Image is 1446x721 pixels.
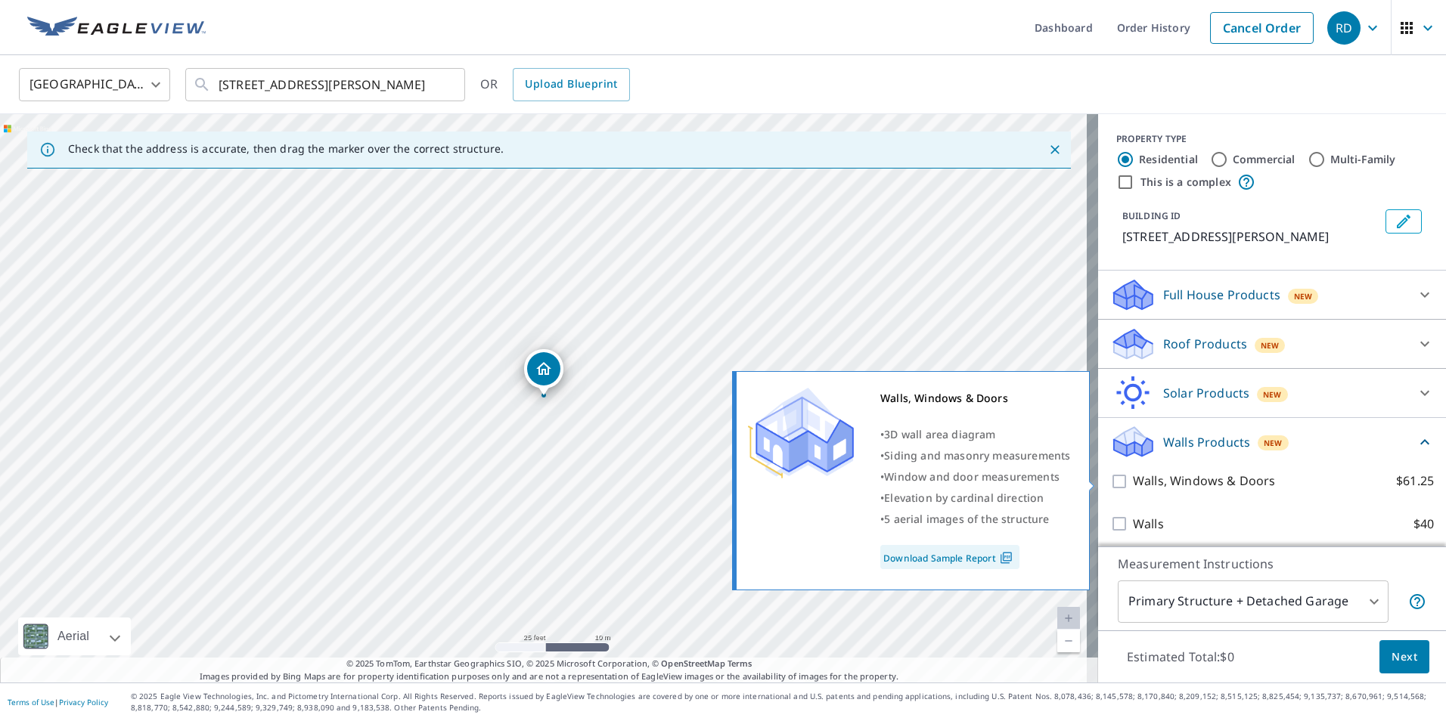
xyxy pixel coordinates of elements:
[480,68,630,101] div: OR
[1233,152,1296,167] label: Commercial
[1264,437,1283,449] span: New
[661,658,725,669] a: OpenStreetMap
[884,448,1070,463] span: Siding and masonry measurements
[1116,132,1428,146] div: PROPERTY TYPE
[1115,640,1246,673] p: Estimated Total: $0
[219,63,434,106] input: Search by address or latitude-longitude
[880,466,1070,487] div: •
[8,698,108,707] p: |
[880,545,1019,569] a: Download Sample Report
[1139,152,1198,167] label: Residential
[1330,152,1396,167] label: Multi-Family
[1379,640,1429,674] button: Next
[1057,607,1080,630] a: Current Level 20, Zoom In Disabled
[1110,277,1434,313] div: Full House ProductsNew
[880,487,1070,509] div: •
[1327,11,1361,45] div: RD
[1163,286,1280,304] p: Full House Products
[68,142,504,156] p: Check that the address is accurate, then drag the marker over the correct structure.
[27,17,206,39] img: EV Logo
[59,697,108,707] a: Privacy Policy
[996,551,1016,565] img: Pdf Icon
[8,697,54,707] a: Terms of Use
[1261,339,1280,351] span: New
[880,445,1070,466] div: •
[1122,227,1379,246] p: [STREET_ADDRESS][PERSON_NAME]
[1263,388,1282,401] span: New
[1140,175,1231,190] label: This is a complex
[1118,555,1426,573] p: Measurement Instructions
[1110,326,1434,362] div: Roof ProductsNew
[1045,140,1065,159] button: Close
[1163,433,1250,451] p: Walls Products
[884,427,995,441] span: 3D wall area diagram
[1408,593,1426,611] span: Your report will include the primary structure and a detached garage if one exists.
[748,388,854,478] img: Premium
[1210,12,1314,44] a: Cancel Order
[1057,630,1080,652] a: Current Level 20, Zoom Out
[524,349,563,396] div: Dropped pin, building 1, Residential property, 1933 S Stacey St Wichita, KS 67207
[1294,290,1313,302] span: New
[513,68,629,101] a: Upload Blueprint
[1133,472,1275,490] p: Walls, Windows & Doors
[131,691,1438,713] p: © 2025 Eagle View Technologies, Inc. and Pictometry International Corp. All Rights Reserved. Repo...
[884,469,1060,484] span: Window and door measurements
[1163,384,1249,402] p: Solar Products
[880,424,1070,445] div: •
[1110,375,1434,411] div: Solar ProductsNew
[53,617,94,655] div: Aerial
[1118,580,1389,623] div: Primary Structure + Detached Garage
[728,658,752,669] a: Terms
[1133,515,1164,534] p: Walls
[1413,515,1434,534] p: $40
[1163,335,1247,353] p: Roof Products
[884,512,1049,526] span: 5 aerial images of the structure
[1122,209,1181,222] p: BUILDING ID
[18,617,131,655] div: Aerial
[880,388,1070,409] div: Walls, Windows & Doors
[880,509,1070,530] div: •
[1385,209,1422,234] button: Edit building 1
[1396,472,1434,490] p: $61.25
[525,75,617,94] span: Upload Blueprint
[346,658,752,670] span: © 2025 TomTom, Earthstar Geographics SIO, © 2025 Microsoft Corporation, ©
[19,63,170,106] div: [GEOGRAPHIC_DATA]
[884,490,1044,505] span: Elevation by cardinal direction
[1392,648,1417,667] span: Next
[1110,424,1434,460] div: Walls ProductsNew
